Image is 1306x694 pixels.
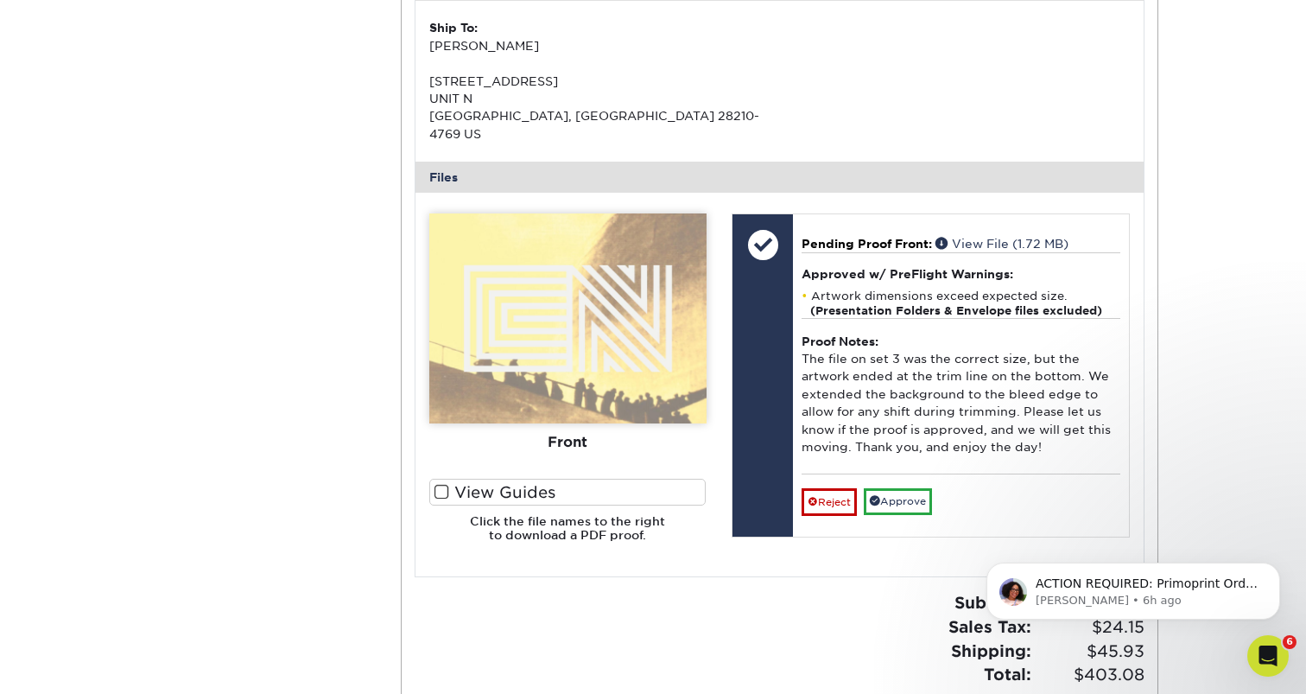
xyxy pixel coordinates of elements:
[802,289,1120,318] li: Artwork dimensions exceed expected size.
[951,641,1031,660] strong: Shipping:
[429,19,780,143] div: [PERSON_NAME] [STREET_ADDRESS] UNIT N [GEOGRAPHIC_DATA], [GEOGRAPHIC_DATA] 28210-4769 US
[429,21,478,35] strong: Ship To:
[1247,635,1289,677] iframe: Intercom live chat
[935,237,1068,251] a: View File (1.72 MB)
[802,267,1120,281] h4: Approved w/ PreFlight Warnings:
[984,665,1031,684] strong: Total:
[429,514,707,557] h6: Click the file names to the right to download a PDF proof.
[429,479,707,506] label: View Guides
[4,641,147,688] iframe: Google Customer Reviews
[415,162,1144,193] div: Files
[802,334,878,348] strong: Proof Notes:
[810,304,1102,317] strong: (Presentation Folders & Envelope files excluded)
[1037,663,1144,687] span: $403.08
[1283,635,1296,649] span: 6
[954,593,1031,612] strong: Subtotal:
[802,318,1120,474] div: The file on set 3 was the correct size, but the artwork ended at the trim line on the bottom. We ...
[948,617,1031,636] strong: Sales Tax:
[960,526,1306,647] iframe: Intercom notifications message
[1037,640,1144,664] span: $45.93
[802,237,932,251] span: Pending Proof Front:
[864,488,932,515] a: Approve
[429,423,707,462] div: Front
[802,488,857,516] a: Reject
